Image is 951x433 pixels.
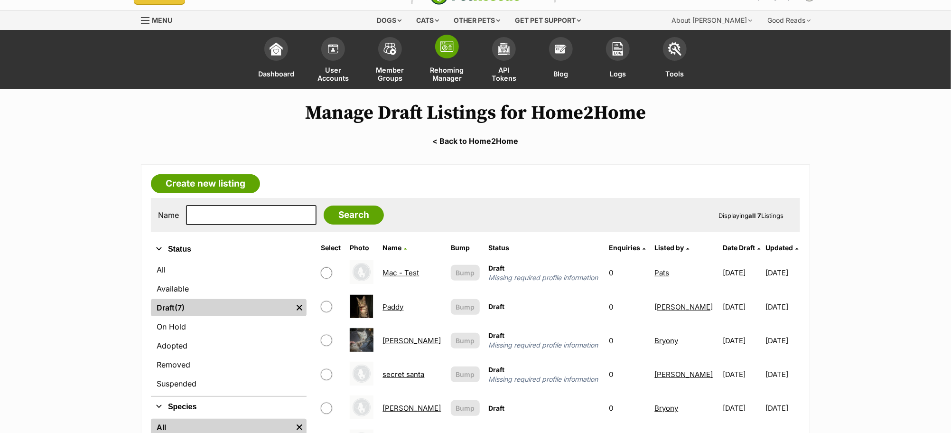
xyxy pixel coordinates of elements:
[646,32,703,89] a: Tools
[371,11,409,30] div: Dogs
[451,400,480,416] button: Bump
[451,333,480,348] button: Bump
[350,395,373,419] img: Stevie
[719,291,765,323] td: [DATE]
[151,280,307,297] a: Available
[346,240,378,255] th: Photo
[509,11,588,30] div: Get pet support
[655,302,713,311] a: [PERSON_NAME]
[383,336,441,345] a: [PERSON_NAME]
[766,392,799,424] td: [DATE]
[605,256,650,289] td: 0
[151,243,307,255] button: Status
[761,11,817,30] div: Good Reads
[151,375,307,392] a: Suspended
[488,340,600,350] span: Missing required profile information
[665,11,759,30] div: About [PERSON_NAME]
[485,240,604,255] th: Status
[305,32,362,89] a: User Accounts
[141,11,179,28] a: Menu
[668,42,681,56] img: tools-icon-677f8b7d46040df57c17cb185196fc8e01b2b03676c49af7ba82c462532e62ee.svg
[151,401,307,413] button: Species
[488,302,504,311] span: Draft
[766,256,799,289] td: [DATE]
[270,42,283,56] img: dashboard-icon-eb2f2d2d3e046f16d808141f083e7271f6b2e854fb5c12c21221c1fb7104beca.svg
[317,66,350,82] span: User Accounts
[554,66,569,82] span: Blog
[605,392,650,424] td: 0
[410,11,446,30] div: Cats
[719,392,765,424] td: [DATE]
[589,32,646,89] a: Logs
[488,273,600,282] span: Missing required profile information
[258,66,294,82] span: Dashboard
[447,240,484,255] th: Bump
[488,404,504,412] span: Draft
[456,369,475,379] span: Bump
[456,302,475,312] span: Bump
[430,66,464,82] span: Rehoming Manager
[609,244,645,252] a: Enquiries
[605,291,650,323] td: 0
[175,302,185,313] span: (7)
[451,299,480,315] button: Bump
[766,244,793,252] span: Updated
[723,244,760,252] a: Date Draft
[456,336,475,346] span: Bump
[605,358,650,391] td: 0
[766,324,799,357] td: [DATE]
[383,244,402,252] span: Name
[151,337,307,354] a: Adopted
[655,404,679,413] a: Bryony
[475,32,532,89] a: API Tokens
[488,331,504,339] span: Draft
[497,42,511,56] img: api-icon-849e3a9e6f871e3acf1f60245d25b4cd0aad652aa5f5372336901a6a67317bd8.svg
[719,324,765,357] td: [DATE]
[655,336,679,345] a: Bryony
[611,42,625,56] img: logs-icon-5bf4c29380941ae54b88474b1138927238aebebbc450bc62c8517511492d5a22.svg
[317,240,345,255] th: Select
[488,366,504,374] span: Draft
[350,260,373,284] img: Mac - Test
[451,265,480,281] button: Bump
[719,358,765,391] td: [DATE]
[766,244,799,252] a: Updated
[719,256,765,289] td: [DATE]
[440,41,454,52] img: group-profile-icon-3fa3cf56718a62981997c0bc7e787c4b2cf8bcc04b72c1350f741eb67cf2f40e.svg
[350,362,373,386] img: secret santa
[655,268,670,277] a: Pats
[610,66,626,82] span: Logs
[292,299,307,316] a: Remove filter
[383,268,420,277] a: Mac - Test
[456,268,475,278] span: Bump
[488,375,600,384] span: Missing required profile information
[383,370,425,379] a: secret santa
[151,356,307,373] a: Removed
[158,211,179,219] label: Name
[151,259,307,396] div: Status
[666,66,684,82] span: Tools
[655,244,684,252] span: Listed by
[419,32,475,89] a: Rehoming Manager
[609,244,640,252] span: translation missing: en.admin.listings.index.attributes.enquiries
[326,42,340,56] img: members-icon-d6bcda0bfb97e5ba05b48644448dc2971f67d37433e5abca221da40c41542bd5.svg
[152,16,172,24] span: Menu
[487,66,521,82] span: API Tokens
[448,11,507,30] div: Other pets
[151,318,307,335] a: On Hold
[488,264,504,272] span: Draft
[362,32,419,89] a: Member Groups
[383,302,404,311] a: Paddy
[748,212,761,219] strong: all 7
[151,261,307,278] a: All
[554,42,568,56] img: blogs-icon-e71fceff818bbaa76155c998696f2ea9b8fc06abc828b24f45ee82a475c2fd99.svg
[718,212,783,219] span: Displaying Listings
[605,324,650,357] td: 0
[655,370,713,379] a: [PERSON_NAME]
[451,367,480,382] button: Bump
[324,206,384,225] input: Search
[456,403,475,413] span: Bump
[532,32,589,89] a: Blog
[383,244,407,252] a: Name
[383,404,441,413] a: [PERSON_NAME]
